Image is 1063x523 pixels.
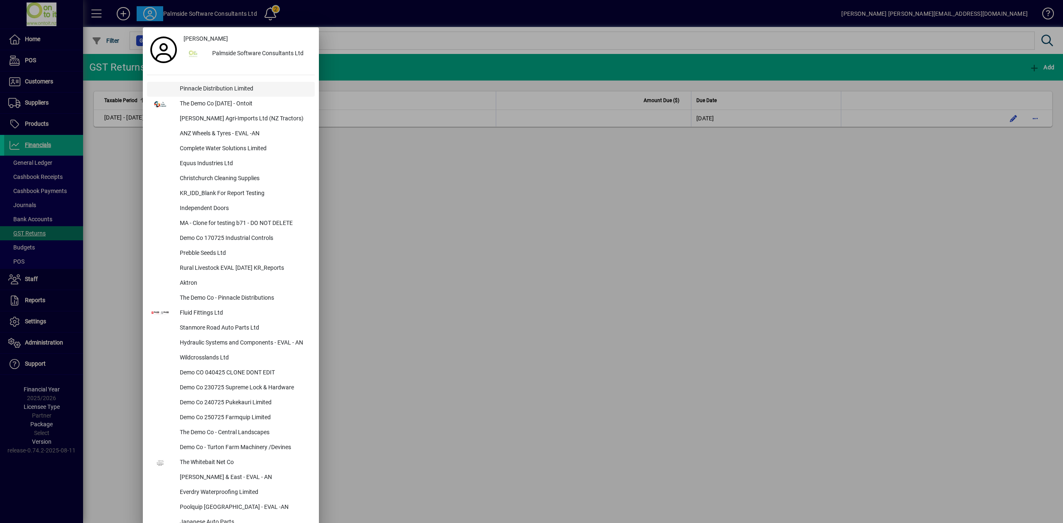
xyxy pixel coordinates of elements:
[173,411,315,425] div: Demo Co 250725 Farmquip Limited
[147,216,315,231] button: MA - Clone for testing b71 - DO NOT DELETE
[147,291,315,306] button: The Demo Co - Pinnacle Distributions
[180,46,315,61] button: Palmside Software Consultants Ltd
[147,396,315,411] button: Demo Co 240725 Pukekauri Limited
[147,231,315,246] button: Demo Co 170725 Industrial Controls
[173,82,315,97] div: Pinnacle Distribution Limited
[147,425,315,440] button: The Demo Co - Central Landscapes
[173,336,315,351] div: Hydraulic Systems and Components - EVAL - AN
[173,306,315,321] div: Fluid Fittings Ltd
[173,201,315,216] div: Independent Doors
[147,171,315,186] button: Christchurch Cleaning Supplies
[147,127,315,142] button: ANZ Wheels & Tyres - EVAL -AN
[147,321,315,336] button: Stanmore Road Auto Parts Ltd
[147,276,315,291] button: Aktron
[173,171,315,186] div: Christchurch Cleaning Supplies
[147,440,315,455] button: Demo Co - Turton Farm Machinery /Devines
[147,186,315,201] button: KR_IDD_Blank For Report Testing
[173,455,315,470] div: The Whitebait Net Co
[147,97,315,112] button: The Demo Co [DATE] - Ontoit
[180,32,315,46] a: [PERSON_NAME]
[173,291,315,306] div: The Demo Co - Pinnacle Distributions
[147,455,315,470] button: The Whitebait Net Co
[173,321,315,336] div: Stanmore Road Auto Parts Ltd
[147,142,315,156] button: Complete Water Solutions Limited
[147,351,315,366] button: Wildcrosslands Ltd
[173,231,315,246] div: Demo Co 170725 Industrial Controls
[147,485,315,500] button: Everdry Waterproofing Limited
[173,112,315,127] div: [PERSON_NAME] Agri-Imports Ltd (NZ Tractors)
[173,186,315,201] div: KR_IDD_Blank For Report Testing
[173,261,315,276] div: Rural Livestock EVAL [DATE] KR_Reports
[147,112,315,127] button: [PERSON_NAME] Agri-Imports Ltd (NZ Tractors)
[206,46,315,61] div: Palmside Software Consultants Ltd
[173,142,315,156] div: Complete Water Solutions Limited
[173,366,315,381] div: Demo CO 040425 CLONE DONT EDIT
[173,500,315,515] div: Poolquip [GEOGRAPHIC_DATA] - EVAL -AN
[147,336,315,351] button: Hydraulic Systems and Components - EVAL - AN
[147,156,315,171] button: Equus Industries Ltd
[147,500,315,515] button: Poolquip [GEOGRAPHIC_DATA] - EVAL -AN
[147,246,315,261] button: Prebble Seeds Ltd
[173,381,315,396] div: Demo Co 230725 Supreme Lock & Hardware
[147,366,315,381] button: Demo CO 040425 CLONE DONT EDIT
[147,201,315,216] button: Independent Doors
[147,470,315,485] button: [PERSON_NAME] & East - EVAL - AN
[173,396,315,411] div: Demo Co 240725 Pukekauri Limited
[184,34,228,43] span: [PERSON_NAME]
[173,246,315,261] div: Prebble Seeds Ltd
[147,381,315,396] button: Demo Co 230725 Supreme Lock & Hardware
[147,306,315,321] button: Fluid Fittings Ltd
[173,351,315,366] div: Wildcrosslands Ltd
[147,411,315,425] button: Demo Co 250725 Farmquip Limited
[173,470,315,485] div: [PERSON_NAME] & East - EVAL - AN
[173,276,315,291] div: Aktron
[173,156,315,171] div: Equus Industries Ltd
[147,42,180,57] a: Profile
[173,216,315,231] div: MA - Clone for testing b71 - DO NOT DELETE
[173,425,315,440] div: The Demo Co - Central Landscapes
[147,261,315,276] button: Rural Livestock EVAL [DATE] KR_Reports
[173,97,315,112] div: The Demo Co [DATE] - Ontoit
[147,82,315,97] button: Pinnacle Distribution Limited
[173,485,315,500] div: Everdry Waterproofing Limited
[173,127,315,142] div: ANZ Wheels & Tyres - EVAL -AN
[173,440,315,455] div: Demo Co - Turton Farm Machinery /Devines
